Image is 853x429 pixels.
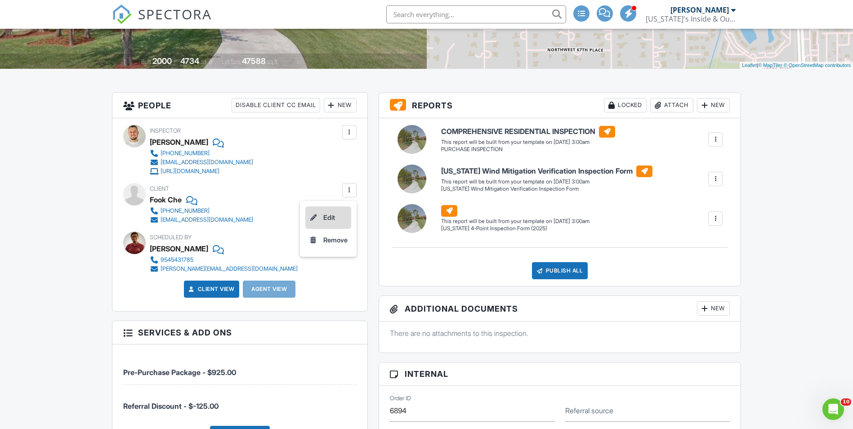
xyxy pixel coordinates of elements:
a: [PHONE_NUMBER] [150,149,253,158]
a: Remove [305,229,351,251]
span: Built [141,58,151,65]
div: New [697,301,730,316]
span: 10 [841,398,851,406]
h6: COMPREHENSIVE RESIDENTIAL INSPECTION [441,126,615,138]
span: Referral Discount - $-125.00 [123,402,219,411]
label: Referral source [565,406,613,416]
a: © OpenStreetMap contributors [784,63,851,68]
div: This report will be built from your template on [DATE] 3:00am [441,218,590,225]
h3: Reports [379,93,741,118]
div: Locked [604,98,647,112]
iframe: Intercom live chat [822,398,844,420]
a: [URL][DOMAIN_NAME] [150,167,253,176]
a: Client View [187,285,235,294]
div: Publish All [532,262,588,279]
div: This report will be built from your template on [DATE] 3:00am [441,139,615,146]
a: [PHONE_NUMBER] [150,206,253,215]
div: New [697,98,730,112]
div: Florida's Inside & Out Inspections [646,14,736,23]
div: 47588 [242,56,266,66]
div: Attach [650,98,693,112]
div: 2000 [152,56,172,66]
div: PURCHASE INSPECTION [441,146,615,153]
div: [US_STATE] Wind Mitigation Verification Inspection Form [441,185,652,193]
span: SPECTORA [138,4,212,23]
span: Lot Size [222,58,241,65]
h3: Internal [379,362,741,386]
li: Service: Pre-Purchase Package [123,351,357,385]
p: There are no attachments to this inspection. [390,328,730,338]
div: [PERSON_NAME] [670,5,729,14]
div: 4734 [180,56,199,66]
img: The Best Home Inspection Software - Spectora [112,4,132,24]
div: [PHONE_NUMBER] [161,150,210,157]
a: SPECTORA [112,12,212,31]
h6: [US_STATE] Wind Mitigation Verification Inspection Form [441,165,652,177]
div: [EMAIL_ADDRESS][DOMAIN_NAME] [161,159,253,166]
div: 9545431785 [161,256,193,264]
div: Fook Che [150,193,182,206]
div: This report will be built from your template on [DATE] 3:00am [441,178,652,185]
a: [PERSON_NAME][EMAIL_ADDRESS][DOMAIN_NAME] [150,264,298,273]
div: New [324,98,357,112]
div: [EMAIL_ADDRESS][DOMAIN_NAME] [161,216,253,223]
span: sq. ft. [201,58,213,65]
div: | [740,62,853,69]
div: [URL][DOMAIN_NAME] [161,168,219,175]
a: 9545431785 [150,255,298,264]
h3: People [112,93,367,118]
div: Remove [323,235,348,246]
div: [PERSON_NAME] [150,242,208,255]
span: Pre-Purchase Package - $925.00 [123,368,236,377]
a: © MapTiler [758,63,782,68]
a: [EMAIL_ADDRESS][DOMAIN_NAME] [150,158,253,167]
div: Disable Client CC Email [232,98,320,112]
h3: Services & Add ons [112,321,367,344]
a: [EMAIL_ADDRESS][DOMAIN_NAME] [150,215,253,224]
h3: Additional Documents [379,296,741,322]
div: [PHONE_NUMBER] [161,207,210,214]
div: [PERSON_NAME][EMAIL_ADDRESS][DOMAIN_NAME] [161,265,298,273]
span: Scheduled By [150,234,192,241]
span: Client [150,185,169,192]
div: [PERSON_NAME] [150,135,208,149]
li: Service: Referral Discount [123,385,357,418]
span: Inspector [150,127,181,134]
label: Order ID [390,394,411,402]
a: Leaflet [742,63,757,68]
a: Edit [305,206,351,229]
input: Search everything... [386,5,566,23]
div: [US_STATE] 4-Point Inspection Form (2025) [441,225,590,232]
span: sq.ft. [267,58,278,65]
